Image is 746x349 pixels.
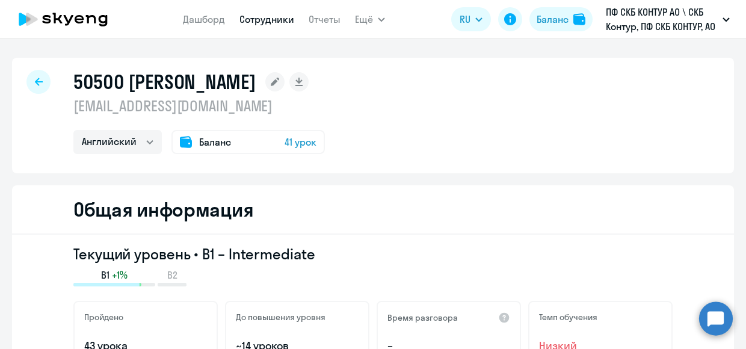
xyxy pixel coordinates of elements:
[183,13,225,25] a: Дашборд
[387,312,458,323] h5: Время разговора
[112,268,128,282] span: +1%
[73,197,253,221] h2: Общая информация
[309,13,341,25] a: Отчеты
[355,7,385,31] button: Ещё
[236,312,325,323] h5: До повышения уровня
[285,135,316,149] span: 41 урок
[529,7,593,31] button: Балансbalance
[101,268,109,282] span: B1
[239,13,294,25] a: Сотрудники
[537,12,569,26] div: Баланс
[167,268,177,282] span: B2
[539,312,597,323] h5: Темп обучения
[573,13,585,25] img: balance
[73,96,325,116] p: [EMAIL_ADDRESS][DOMAIN_NAME]
[600,5,736,34] button: ПФ СКБ КОНТУР АО \ СКБ Контур, ПФ СКБ КОНТУР, АО
[73,244,673,264] h3: Текущий уровень • B1 – Intermediate
[606,5,718,34] p: ПФ СКБ КОНТУР АО \ СКБ Контур, ПФ СКБ КОНТУР, АО
[199,135,231,149] span: Баланс
[460,12,470,26] span: RU
[451,7,491,31] button: RU
[355,12,373,26] span: Ещё
[84,312,123,323] h5: Пройдено
[73,70,256,94] h1: 50500 [PERSON_NAME]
